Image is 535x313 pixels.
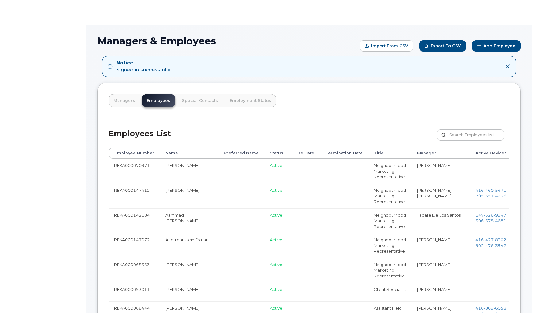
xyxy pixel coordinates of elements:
a: 5063784681 [475,218,506,223]
span: 427 [484,237,494,242]
td: REKA000065553 [109,258,160,283]
li: [PERSON_NAME] [417,187,464,193]
td: [PERSON_NAME] [160,159,218,184]
span: 460 [484,188,494,193]
td: REKA000142184 [109,208,160,233]
th: Status [264,148,289,159]
td: Neighbourhood Marketing Representative [368,208,412,233]
strong: Notice [116,60,171,67]
th: Employee Number [109,148,160,159]
span: 416 [475,188,506,193]
span: 416 [475,306,506,311]
li: [PERSON_NAME] [417,287,464,292]
a: Managers [109,94,140,107]
li: [PERSON_NAME] [417,163,464,168]
a: 4164278302 [475,237,506,242]
th: Name [160,148,218,159]
span: 5471 [494,188,506,193]
td: REKA000147412 [109,184,160,208]
td: Client Specialist [368,283,412,302]
td: Neighbourhood Marketing Representative [368,159,412,184]
span: 351 [484,193,494,198]
th: Hire Date [289,148,320,159]
form: Import from CSV [360,40,413,52]
a: 9024763947 [475,243,506,248]
td: Neighbourhood Marketing Representative [368,258,412,283]
span: Active [270,262,282,267]
span: 3947 [494,243,506,248]
span: 506 [475,218,506,223]
td: Aammad [PERSON_NAME] [160,208,218,233]
span: Active [270,188,282,193]
a: 7053514236 [475,193,506,198]
th: Preferred Name [218,148,264,159]
a: Employment Status [225,94,276,107]
span: Active [270,237,282,242]
span: Active [270,306,282,311]
span: 6058 [494,306,506,311]
td: Neighbourhood Marketing Representative [368,184,412,208]
span: 476 [484,243,494,248]
li: [PERSON_NAME] [417,237,464,243]
span: 8302 [494,237,506,242]
div: Signed in successfully. [116,60,171,74]
a: 4168096058 [475,306,506,311]
td: REKA000147072 [109,233,160,258]
span: Active [270,287,282,292]
a: 4164605471 [475,188,506,193]
h1: Managers & Employees [97,36,357,46]
td: [PERSON_NAME] [160,258,218,283]
td: REKA000070971 [109,159,160,184]
a: Special Contacts [177,94,223,107]
span: 326 [484,213,494,218]
td: Neighbourhood Marketing Representative [368,233,412,258]
span: 4681 [494,218,506,223]
span: 647 [475,213,506,218]
span: 416 [475,237,506,242]
a: 6473269947 [475,213,506,218]
th: Title [368,148,412,159]
span: 809 [484,306,494,311]
span: Active [270,213,282,218]
span: 4236 [494,193,506,198]
a: Employees [142,94,175,107]
li: [PERSON_NAME] [417,262,464,268]
a: Export to CSV [419,40,466,52]
th: Termination Date [320,148,368,159]
span: 705 [475,193,506,198]
li: [PERSON_NAME] [417,193,464,199]
span: Active [270,163,282,168]
span: 902 [475,243,506,248]
h2: Employees List [109,129,171,148]
td: REKA000093011 [109,283,160,302]
th: Active Devices [470,148,512,159]
td: [PERSON_NAME] [160,283,218,302]
span: 378 [484,218,494,223]
span: 9947 [494,213,506,218]
td: [PERSON_NAME] [160,184,218,208]
a: Add Employee [472,40,521,52]
th: Manager [412,148,470,159]
li: [PERSON_NAME] [417,305,464,311]
td: Aaquibhussein Esmail [160,233,218,258]
li: Tabare De Los Santos [417,212,464,218]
